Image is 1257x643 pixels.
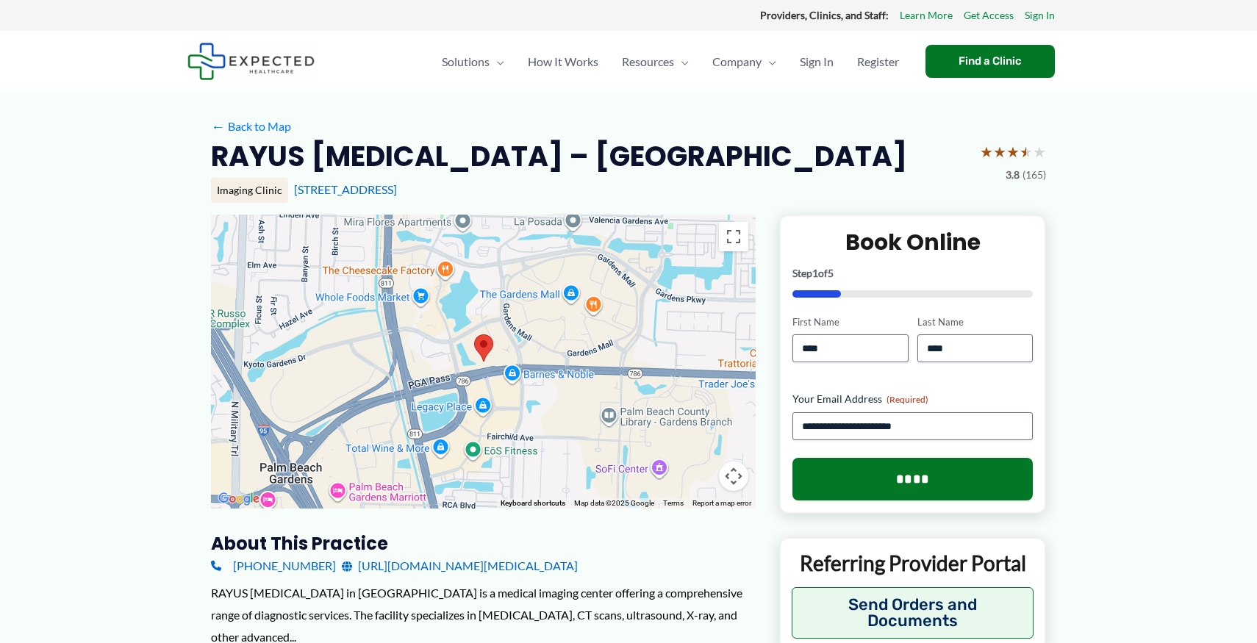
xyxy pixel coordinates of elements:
label: First Name [792,315,908,329]
span: ★ [1033,138,1046,165]
span: ★ [993,138,1006,165]
a: Sign In [788,36,845,87]
a: SolutionsMenu Toggle [430,36,516,87]
a: Get Access [964,6,1014,25]
a: [PHONE_NUMBER] [211,555,336,577]
span: Company [712,36,762,87]
a: Sign In [1025,6,1055,25]
span: Resources [622,36,674,87]
nav: Primary Site Navigation [430,36,911,87]
button: Map camera controls [719,461,748,491]
span: 3.8 [1006,165,1020,184]
h3: About this practice [211,532,756,555]
label: Your Email Address [792,392,1033,406]
span: Menu Toggle [762,36,776,87]
span: 5 [828,267,834,279]
span: How It Works [528,36,598,87]
a: ResourcesMenu Toggle [610,36,701,87]
a: Register [845,36,911,87]
span: ← [211,119,225,133]
span: Map data ©2025 Google [574,499,654,507]
span: (Required) [887,394,928,405]
a: [URL][DOMAIN_NAME][MEDICAL_DATA] [342,555,578,577]
h2: Book Online [792,228,1033,256]
a: Terms (opens in new tab) [663,499,684,507]
span: Menu Toggle [490,36,504,87]
span: Menu Toggle [674,36,689,87]
img: Expected Healthcare Logo - side, dark font, small [187,43,315,80]
span: Solutions [442,36,490,87]
p: Referring Provider Portal [792,550,1034,576]
span: Register [857,36,899,87]
span: 1 [812,267,818,279]
span: ★ [980,138,993,165]
img: Google [215,489,263,509]
span: ★ [1020,138,1033,165]
a: Find a Clinic [925,45,1055,78]
h2: RAYUS [MEDICAL_DATA] – [GEOGRAPHIC_DATA] [211,138,907,174]
a: CompanyMenu Toggle [701,36,788,87]
strong: Providers, Clinics, and Staff: [760,9,889,21]
button: Keyboard shortcuts [501,498,565,509]
a: Learn More [900,6,953,25]
span: Sign In [800,36,834,87]
p: Step of [792,268,1033,279]
span: ★ [1006,138,1020,165]
button: Send Orders and Documents [792,587,1034,639]
button: Toggle fullscreen view [719,222,748,251]
a: Open this area in Google Maps (opens a new window) [215,489,263,509]
span: (165) [1023,165,1046,184]
a: Report a map error [692,499,751,507]
a: [STREET_ADDRESS] [294,182,397,196]
label: Last Name [917,315,1033,329]
div: Imaging Clinic [211,178,288,203]
a: ←Back to Map [211,115,291,137]
a: How It Works [516,36,610,87]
